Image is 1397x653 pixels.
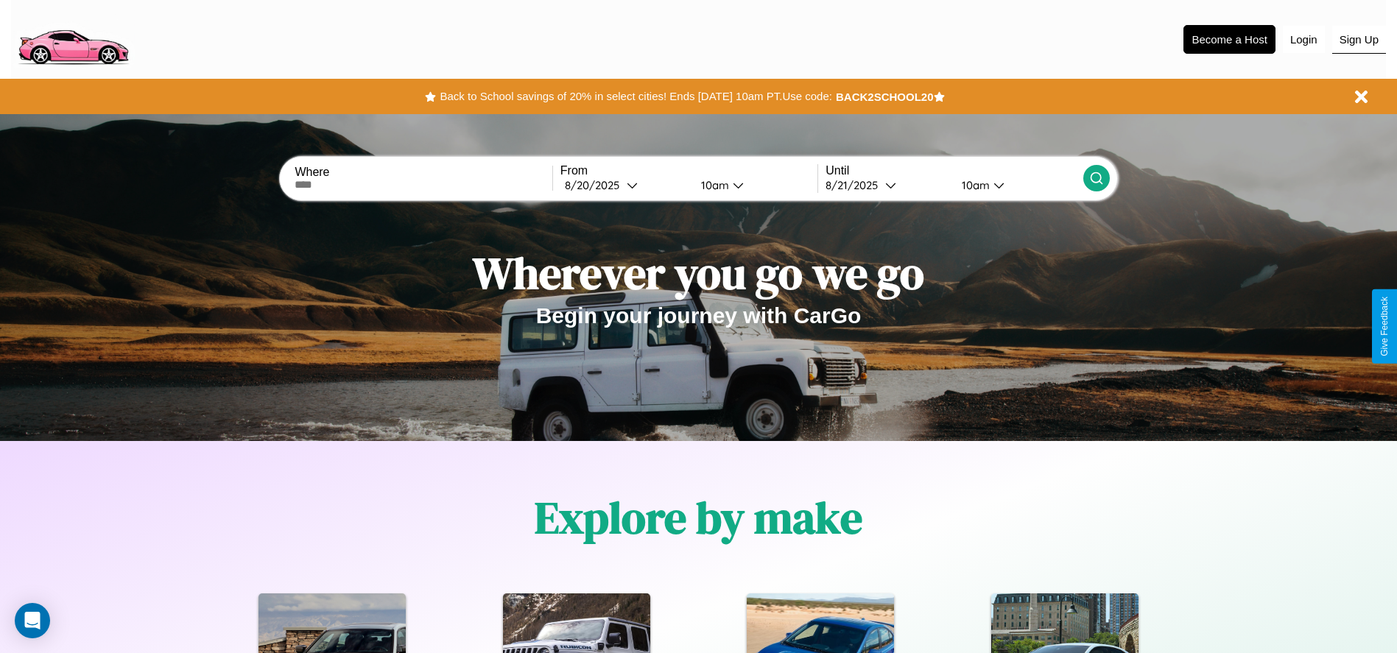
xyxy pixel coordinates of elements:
div: 10am [954,178,993,192]
button: 10am [950,177,1083,193]
button: 10am [689,177,818,193]
button: Become a Host [1183,25,1275,54]
div: 8 / 21 / 2025 [826,178,885,192]
label: From [560,164,817,177]
label: Where [295,166,552,179]
div: 8 / 20 / 2025 [565,178,627,192]
h1: Explore by make [535,487,862,548]
button: 8/20/2025 [560,177,689,193]
b: BACK2SCHOOL20 [836,91,934,103]
div: Open Intercom Messenger [15,603,50,638]
img: logo [11,7,135,68]
label: Until [826,164,1083,177]
div: Give Feedback [1379,297,1390,356]
button: Back to School savings of 20% in select cities! Ends [DATE] 10am PT.Use code: [436,86,835,107]
button: Login [1283,26,1325,53]
button: Sign Up [1332,26,1386,54]
div: 10am [694,178,733,192]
